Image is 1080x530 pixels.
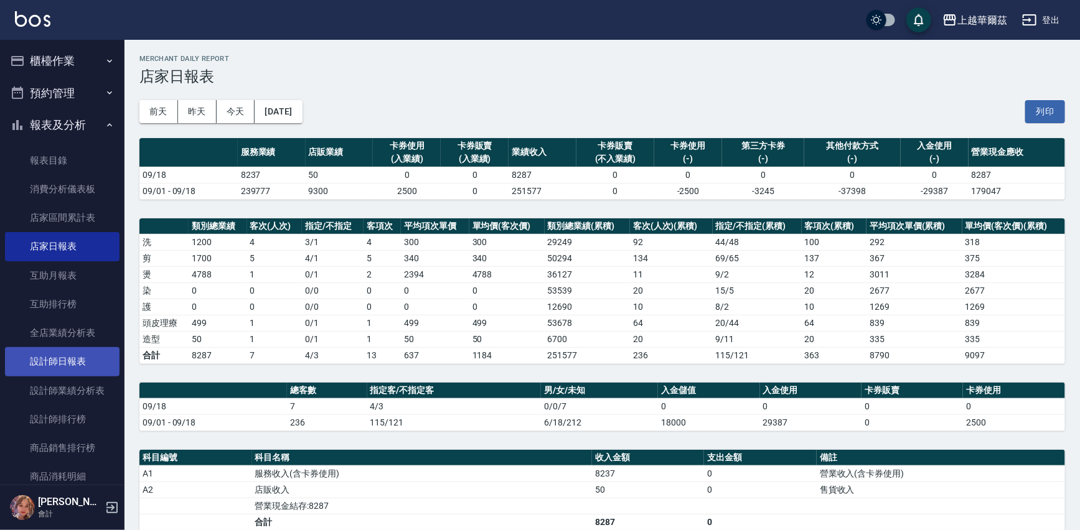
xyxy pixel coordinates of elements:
td: 50 [401,331,469,347]
div: 上越華爾茲 [957,12,1007,28]
button: 昨天 [178,100,217,123]
td: 1184 [469,347,545,363]
td: 115/121 [713,347,802,363]
td: 9300 [306,183,373,199]
th: 類別總業績(累積) [545,218,630,235]
button: 報表及分析 [5,109,120,141]
td: 236 [287,414,367,430]
td: 10 [630,299,713,315]
td: 7 [287,398,367,414]
td: 8237 [238,167,306,183]
td: 8287 [969,167,1065,183]
td: 236 [630,347,713,363]
th: 店販業績 [306,138,373,167]
td: A2 [139,481,252,498]
td: 9097 [962,347,1065,363]
a: 報表目錄 [5,146,120,175]
th: 平均項次單價 [401,218,469,235]
td: 8 / 2 [713,299,802,315]
img: Logo [15,11,50,27]
th: 支出金額 [704,450,817,466]
td: 8237 [592,465,705,481]
a: 商品消耗明細 [5,462,120,491]
button: 列印 [1025,100,1065,123]
button: 今天 [217,100,255,123]
td: 洗 [139,234,189,250]
td: 375 [962,250,1065,266]
td: 9 / 2 [713,266,802,282]
th: 類別總業績 [189,218,247,235]
td: 0 / 0 [302,282,364,299]
div: 卡券使用 [657,139,719,152]
td: 8287 [592,514,705,530]
td: 09/01 - 09/18 [139,183,238,199]
th: 客次(人次) [247,218,302,235]
td: 12 [802,266,867,282]
td: 4788 [469,266,545,282]
table: a dense table [139,383,1065,431]
button: 前天 [139,100,178,123]
td: 4/3 [302,347,364,363]
td: 50 [592,481,705,498]
td: 20 [630,282,713,299]
td: 0 [441,167,509,183]
td: 燙 [139,266,189,282]
td: 0 [247,282,302,299]
td: 50 [306,167,373,183]
td: 0 / 1 [302,315,364,331]
td: 239777 [238,183,306,199]
th: 客項次(累積) [802,218,867,235]
td: 8287 [509,167,576,183]
td: 4788 [189,266,247,282]
div: (入業績) [376,152,438,165]
td: 0 [862,414,963,430]
td: 5 [247,250,302,266]
th: 平均項次單價(累積) [866,218,962,235]
td: 134 [630,250,713,266]
a: 互助排行榜 [5,290,120,318]
td: 0 [247,299,302,315]
td: 318 [962,234,1065,250]
td: 9 / 11 [713,331,802,347]
td: 2500 [373,183,441,199]
td: 0 [654,167,722,183]
td: 售貨收入 [817,481,1065,498]
td: 0 / 0 [302,299,364,315]
td: 1200 [189,234,247,250]
a: 商品銷售排行榜 [5,434,120,462]
th: 科目名稱 [252,450,592,466]
td: 18000 [658,414,759,430]
td: 0 / 1 [302,331,364,347]
td: A1 [139,465,252,481]
th: 卡券使用 [963,383,1065,399]
th: 客項次 [364,218,401,235]
td: 頭皮理療 [139,315,189,331]
td: 0/0/7 [541,398,658,414]
td: 11 [630,266,713,282]
div: (-) [657,152,719,165]
td: 15 / 5 [713,282,802,299]
td: 499 [401,315,469,331]
th: 入金儲值 [658,383,759,399]
td: 1700 [189,250,247,266]
th: 指定/不指定(累積) [713,218,802,235]
td: 2394 [401,266,469,282]
th: 入金使用 [760,383,862,399]
td: 12690 [545,299,630,315]
td: 0 [469,282,545,299]
td: 0 [658,398,759,414]
td: 839 [866,315,962,331]
h2: Merchant Daily Report [139,55,1065,63]
td: 2500 [963,414,1065,430]
td: 64 [630,315,713,331]
td: 363 [802,347,867,363]
td: 3 / 1 [302,234,364,250]
div: (-) [807,152,898,165]
td: 100 [802,234,867,250]
td: 20 [630,331,713,347]
table: a dense table [139,218,1065,364]
a: 店家日報表 [5,232,120,261]
th: 客次(人次)(累積) [630,218,713,235]
td: 53539 [545,282,630,299]
td: 0 [469,299,545,315]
